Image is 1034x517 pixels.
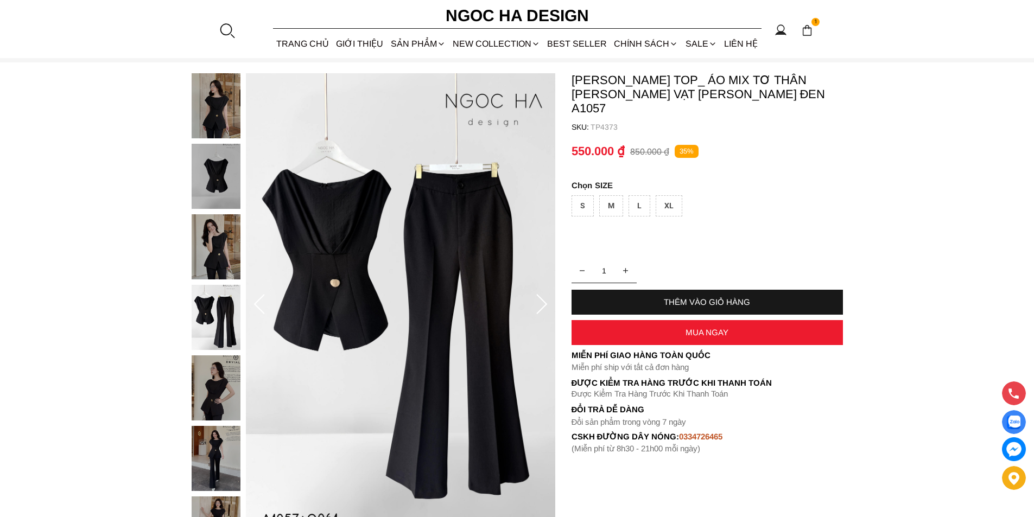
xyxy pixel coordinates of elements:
[572,405,843,414] h6: Đổi trả dễ dàng
[801,24,813,36] img: img-CART-ICON-ksit0nf1
[449,29,543,58] a: NEW COLLECTION
[572,181,843,190] p: SIZE
[572,362,689,372] font: Miễn phí ship với tất cả đơn hàng
[436,3,599,29] a: Ngoc Ha Design
[333,29,387,58] a: GIỚI THIỆU
[682,29,720,58] a: SALE
[572,144,625,158] p: 550.000 ₫
[656,195,682,216] div: XL
[1002,410,1026,434] a: Display image
[572,297,843,307] div: THÊM VÀO GIỎ HÀNG
[720,29,761,58] a: LIÊN HỆ
[192,214,240,279] img: Jenny Top_ Áo Mix Tơ Thân Bổ Mảnh Vạt Chéo Màu Đen A1057_mini_2
[811,18,820,27] span: 1
[630,146,669,157] p: 850.000 ₫
[192,355,240,420] img: Jenny Top_ Áo Mix Tơ Thân Bổ Mảnh Vạt Chéo Màu Đen A1057_mini_4
[679,432,722,441] font: 0334726465
[591,123,843,131] p: TP4373
[572,195,594,216] div: S
[572,432,680,441] font: cskh đường dây nóng:
[572,389,843,399] p: Được Kiểm Tra Hàng Trước Khi Thanh Toán
[572,444,700,453] font: (Miễn phí từ 8h30 - 21h00 mỗi ngày)
[1002,437,1026,461] a: messenger
[544,29,611,58] a: BEST SELLER
[192,73,240,138] img: Jenny Top_ Áo Mix Tơ Thân Bổ Mảnh Vạt Chéo Màu Đen A1057_mini_0
[572,328,843,337] div: MUA NGAY
[599,195,623,216] div: M
[387,29,449,58] div: SẢN PHẨM
[572,378,843,388] p: Được Kiểm Tra Hàng Trước Khi Thanh Toán
[572,350,711,360] font: Miễn phí giao hàng toàn quốc
[192,426,240,491] img: Jenny Top_ Áo Mix Tơ Thân Bổ Mảnh Vạt Chéo Màu Đen A1057_mini_5
[675,145,699,158] p: 35%
[192,285,240,350] img: Jenny Top_ Áo Mix Tơ Thân Bổ Mảnh Vạt Chéo Màu Đen A1057_mini_3
[192,144,240,209] img: Jenny Top_ Áo Mix Tơ Thân Bổ Mảnh Vạt Chéo Màu Đen A1057_mini_1
[611,29,682,58] div: Chính sách
[572,417,687,426] font: Đổi sản phẩm trong vòng 7 ngày
[572,73,843,116] p: [PERSON_NAME] Top_ Áo Mix Tơ Thân [PERSON_NAME] Vạt [PERSON_NAME] Đen A1057
[629,195,650,216] div: L
[572,123,591,131] h6: SKU:
[1007,416,1020,429] img: Display image
[572,260,637,282] input: Quantity input
[273,29,333,58] a: TRANG CHỦ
